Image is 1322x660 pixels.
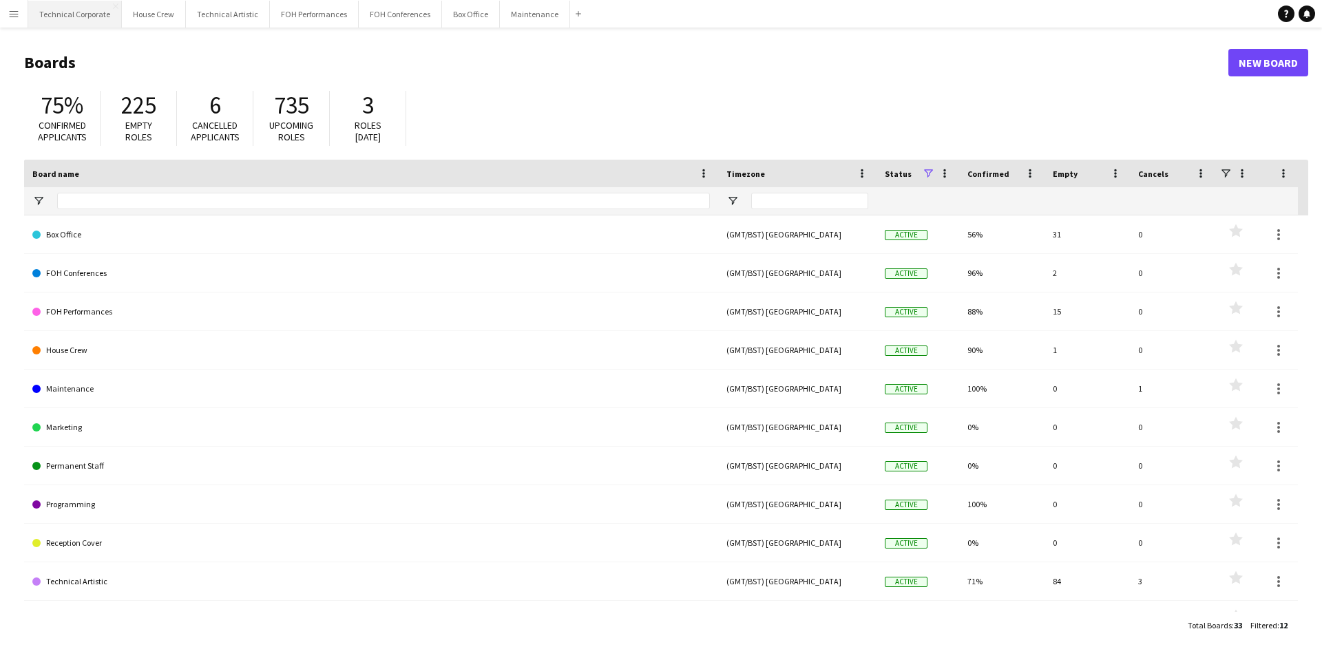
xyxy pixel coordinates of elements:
[442,1,500,28] button: Box Office
[885,307,927,317] span: Active
[1138,169,1168,179] span: Cancels
[1045,254,1130,292] div: 2
[191,119,240,143] span: Cancelled applicants
[125,119,152,143] span: Empty roles
[718,370,877,407] div: (GMT/BST) [GEOGRAPHIC_DATA]
[32,370,710,408] a: Maintenance
[32,254,710,292] a: FOH Conferences
[959,485,1045,523] div: 100%
[32,169,79,179] span: Board name
[122,1,186,28] button: House Crew
[1130,408,1215,446] div: 0
[24,52,1228,73] h1: Boards
[885,500,927,510] span: Active
[1045,601,1130,639] div: 92
[32,292,710,331] a: FOH Performances
[1045,562,1130,600] div: 84
[32,331,710,370] a: House Crew
[718,254,877,292] div: (GMT/BST) [GEOGRAPHIC_DATA]
[718,562,877,600] div: (GMT/BST) [GEOGRAPHIC_DATA]
[1045,408,1130,446] div: 0
[959,524,1045,562] div: 0%
[959,215,1045,253] div: 56%
[959,408,1045,446] div: 0%
[885,384,927,394] span: Active
[32,447,710,485] a: Permanent Staff
[1188,612,1242,639] div: :
[718,331,877,369] div: (GMT/BST) [GEOGRAPHIC_DATA]
[959,447,1045,485] div: 0%
[1130,254,1215,292] div: 0
[270,1,359,28] button: FOH Performances
[718,524,877,562] div: (GMT/BST) [GEOGRAPHIC_DATA]
[57,193,710,209] input: Board name Filter Input
[959,562,1045,600] div: 71%
[32,601,710,639] a: Technical Corporate
[718,485,877,523] div: (GMT/BST) [GEOGRAPHIC_DATA]
[885,345,927,356] span: Active
[1053,169,1078,179] span: Empty
[32,408,710,447] a: Marketing
[1130,447,1215,485] div: 0
[885,461,927,471] span: Active
[209,90,221,120] span: 6
[32,485,710,524] a: Programming
[885,423,927,433] span: Active
[1045,485,1130,523] div: 0
[32,195,45,207] button: Open Filter Menu
[32,524,710,562] a: Reception Cover
[959,370,1045,407] div: 100%
[718,292,877,330] div: (GMT/BST) [GEOGRAPHIC_DATA]
[967,169,1009,179] span: Confirmed
[1045,524,1130,562] div: 0
[1130,562,1215,600] div: 3
[186,1,270,28] button: Technical Artistic
[751,193,868,209] input: Timezone Filter Input
[500,1,570,28] button: Maintenance
[41,90,83,120] span: 75%
[359,1,442,28] button: FOH Conferences
[28,1,122,28] button: Technical Corporate
[885,169,912,179] span: Status
[362,90,374,120] span: 3
[1250,612,1288,639] div: :
[1045,370,1130,407] div: 0
[885,268,927,279] span: Active
[269,119,313,143] span: Upcoming roles
[1234,620,1242,630] span: 33
[885,577,927,587] span: Active
[1130,485,1215,523] div: 0
[1045,215,1130,253] div: 31
[38,119,87,143] span: Confirmed applicants
[1130,331,1215,369] div: 0
[1279,620,1288,630] span: 12
[1130,601,1215,639] div: 2
[1130,370,1215,407] div: 1
[959,331,1045,369] div: 90%
[1130,215,1215,253] div: 0
[1045,331,1130,369] div: 1
[885,230,927,240] span: Active
[959,292,1045,330] div: 88%
[726,195,739,207] button: Open Filter Menu
[1045,292,1130,330] div: 15
[718,601,877,639] div: (GMT/BST) [GEOGRAPHIC_DATA]
[274,90,309,120] span: 735
[718,215,877,253] div: (GMT/BST) [GEOGRAPHIC_DATA]
[1130,292,1215,330] div: 0
[726,169,765,179] span: Timezone
[1045,447,1130,485] div: 0
[718,447,877,485] div: (GMT/BST) [GEOGRAPHIC_DATA]
[885,538,927,549] span: Active
[32,215,710,254] a: Box Office
[32,562,710,601] a: Technical Artistic
[121,90,156,120] span: 225
[718,408,877,446] div: (GMT/BST) [GEOGRAPHIC_DATA]
[959,601,1045,639] div: 59%
[1188,620,1232,630] span: Total Boards
[355,119,381,143] span: Roles [DATE]
[1130,524,1215,562] div: 0
[1250,620,1277,630] span: Filtered
[1228,49,1308,76] a: New Board
[959,254,1045,292] div: 96%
